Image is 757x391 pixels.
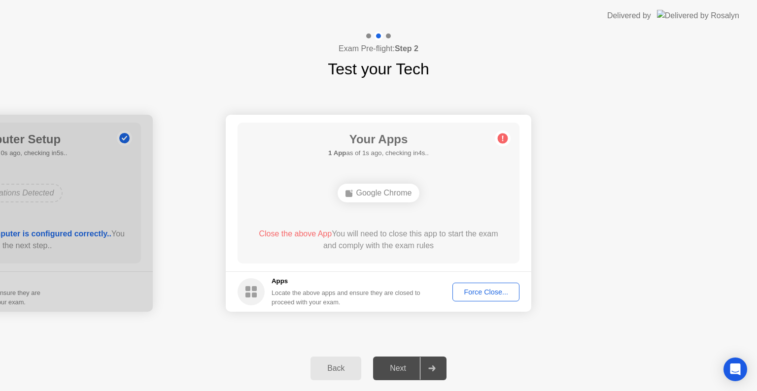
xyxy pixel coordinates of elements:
div: Next [376,364,420,373]
div: Back [313,364,358,373]
h1: Your Apps [328,130,429,148]
div: You will need to close this app to start the exam and comply with the exam rules [252,228,506,252]
h5: Apps [272,276,421,286]
div: Google Chrome [338,184,420,202]
span: Close the above App [259,229,332,238]
div: Locate the above apps and ensure they are closed to proceed with your exam. [272,288,421,307]
div: Open Intercom Messenger [723,358,747,381]
h5: as of 1s ago, checking in4s.. [328,148,429,158]
b: Step 2 [395,44,418,53]
div: Force Close... [456,288,516,296]
b: 1 App [328,149,346,157]
h4: Exam Pre-flight: [339,43,418,55]
img: Delivered by Rosalyn [657,10,739,21]
button: Back [310,357,361,380]
button: Next [373,357,447,380]
h1: Test your Tech [328,57,429,81]
div: Delivered by [607,10,651,22]
button: Force Close... [452,283,519,301]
